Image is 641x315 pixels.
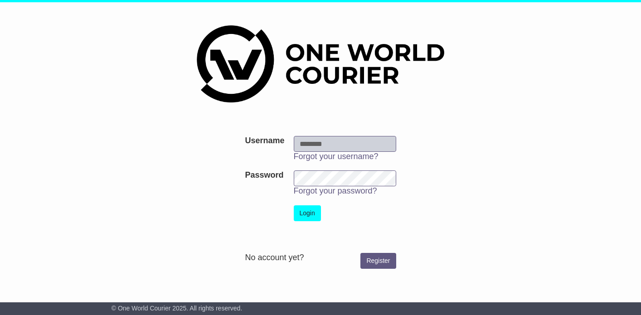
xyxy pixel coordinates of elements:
[245,253,396,263] div: No account yet?
[112,305,243,312] span: © One World Courier 2025. All rights reserved.
[294,186,377,195] a: Forgot your password?
[245,170,283,180] label: Password
[197,25,444,102] img: One World
[294,152,379,161] a: Forgot your username?
[294,205,321,221] button: Login
[245,136,284,146] label: Username
[360,253,396,269] a: Register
